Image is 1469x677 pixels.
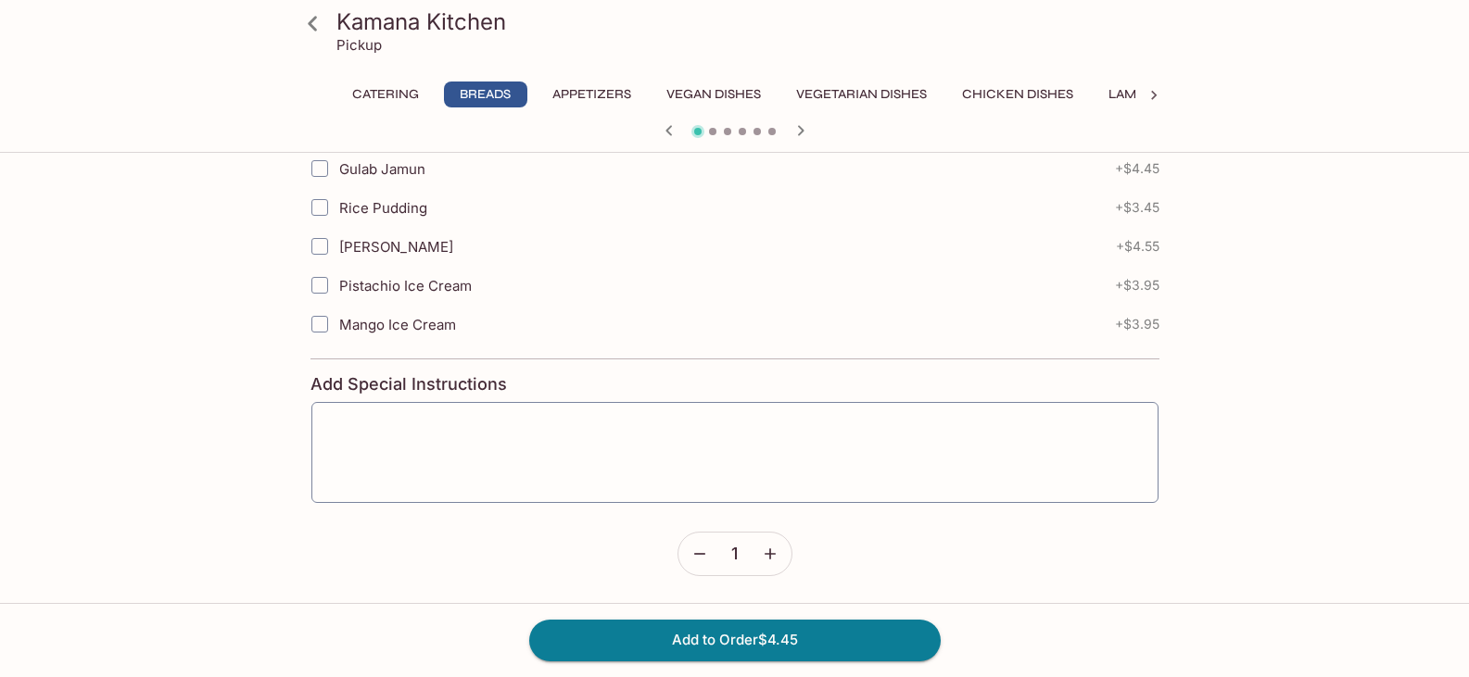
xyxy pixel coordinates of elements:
button: Lamb Dishes [1098,81,1204,107]
span: [PERSON_NAME] [339,238,453,256]
button: Vegan Dishes [656,81,771,107]
span: + $4.55 [1116,239,1159,254]
span: 1 [731,544,738,564]
span: Pistachio Ice Cream [339,277,472,295]
button: Add to Order$4.45 [529,620,941,660]
h4: Add Special Instructions [310,374,1159,395]
button: Chicken Dishes [952,81,1083,107]
span: Rice Pudding [339,199,427,217]
span: Mango Ice Cream [339,316,456,333]
p: Pickup [336,36,382,54]
button: Appetizers [542,81,641,107]
span: + $3.95 [1115,317,1159,332]
button: Vegetarian Dishes [786,81,937,107]
span: Gulab Jamun [339,160,425,178]
button: Breads [444,81,527,107]
span: + $3.45 [1115,200,1159,215]
button: Catering [342,81,429,107]
span: + $4.45 [1115,161,1159,176]
span: + $3.95 [1115,278,1159,293]
h3: Kamana Kitchen [336,7,1165,36]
